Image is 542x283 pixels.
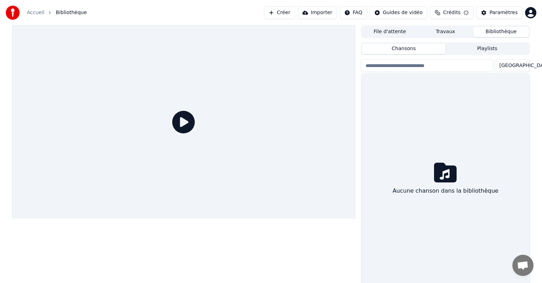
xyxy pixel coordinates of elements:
[264,6,295,19] button: Créer
[445,44,529,54] button: Playlists
[370,6,427,19] button: Guides de vidéo
[443,9,460,16] span: Crédits
[512,255,534,276] div: Ouvrir le chat
[418,27,474,37] button: Travaux
[430,6,474,19] button: Crédits
[476,6,522,19] button: Paramètres
[390,184,501,198] div: Aucune chanson dans la bibliothèque
[27,9,87,16] nav: breadcrumb
[298,6,337,19] button: Importer
[27,9,44,16] a: Accueil
[473,27,529,37] button: Bibliothèque
[489,9,518,16] div: Paramètres
[362,27,418,37] button: File d'attente
[56,9,87,16] span: Bibliothèque
[340,6,367,19] button: FAQ
[362,44,446,54] button: Chansons
[6,6,20,20] img: youka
